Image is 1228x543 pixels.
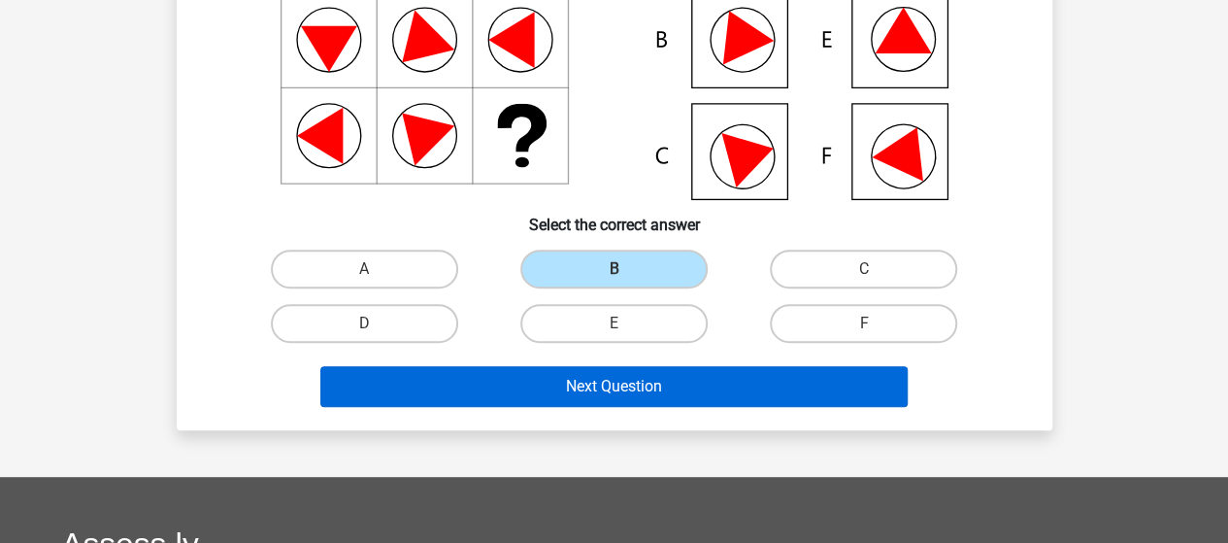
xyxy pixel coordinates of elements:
button: Next Question [320,366,908,407]
label: B [520,250,708,288]
label: D [271,304,458,343]
h6: Select the correct answer [208,200,1021,234]
label: E [520,304,708,343]
label: A [271,250,458,288]
label: C [770,250,957,288]
label: F [770,304,957,343]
